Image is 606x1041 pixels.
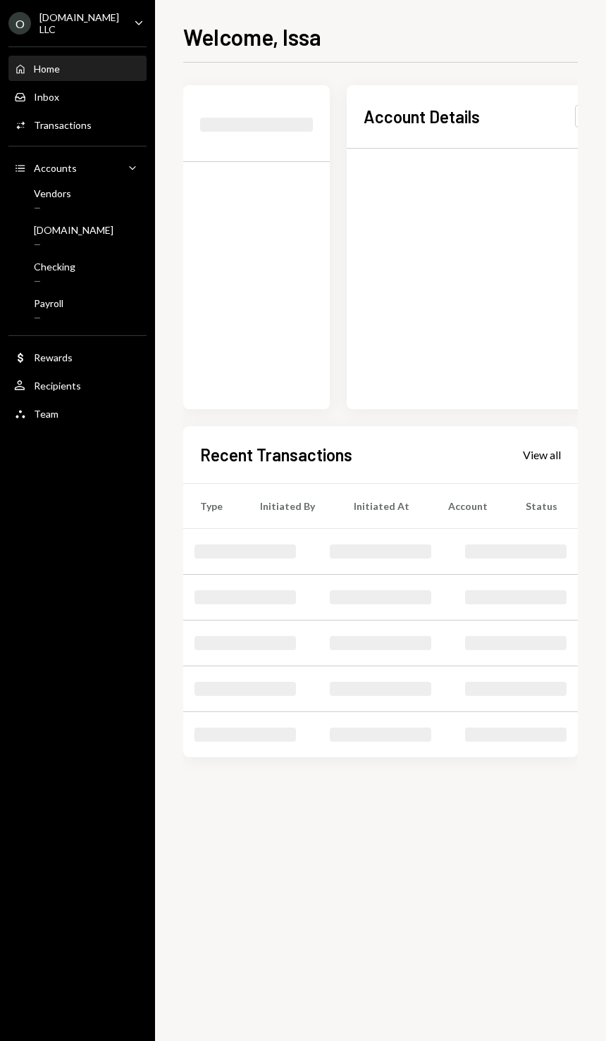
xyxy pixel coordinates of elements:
[39,11,123,35] div: [DOMAIN_NAME] LLC
[8,155,147,180] a: Accounts
[8,56,147,81] a: Home
[8,344,147,370] a: Rewards
[34,202,71,214] div: —
[8,256,147,290] a: Checking—
[8,401,147,426] a: Team
[523,447,561,462] a: View all
[364,105,480,128] h2: Account Details
[34,239,113,251] div: —
[8,293,147,327] a: Payroll—
[34,351,73,363] div: Rewards
[509,483,578,528] th: Status
[8,12,31,35] div: O
[337,483,431,528] th: Initiated At
[34,275,75,287] div: —
[34,224,113,236] div: [DOMAIN_NAME]
[8,183,147,217] a: Vendors—
[34,380,81,392] div: Recipients
[8,373,147,398] a: Recipients
[34,187,71,199] div: Vendors
[183,483,243,528] th: Type
[34,312,63,324] div: —
[8,112,147,137] a: Transactions
[8,220,147,254] a: [DOMAIN_NAME]—
[34,297,63,309] div: Payroll
[243,483,337,528] th: Initiated By
[34,63,60,75] div: Home
[34,119,92,131] div: Transactions
[8,84,147,109] a: Inbox
[523,448,561,462] div: View all
[34,91,59,103] div: Inbox
[183,23,321,51] h1: Welcome, Issa
[34,261,75,273] div: Checking
[200,443,352,466] h2: Recent Transactions
[34,408,58,420] div: Team
[34,162,77,174] div: Accounts
[431,483,509,528] th: Account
